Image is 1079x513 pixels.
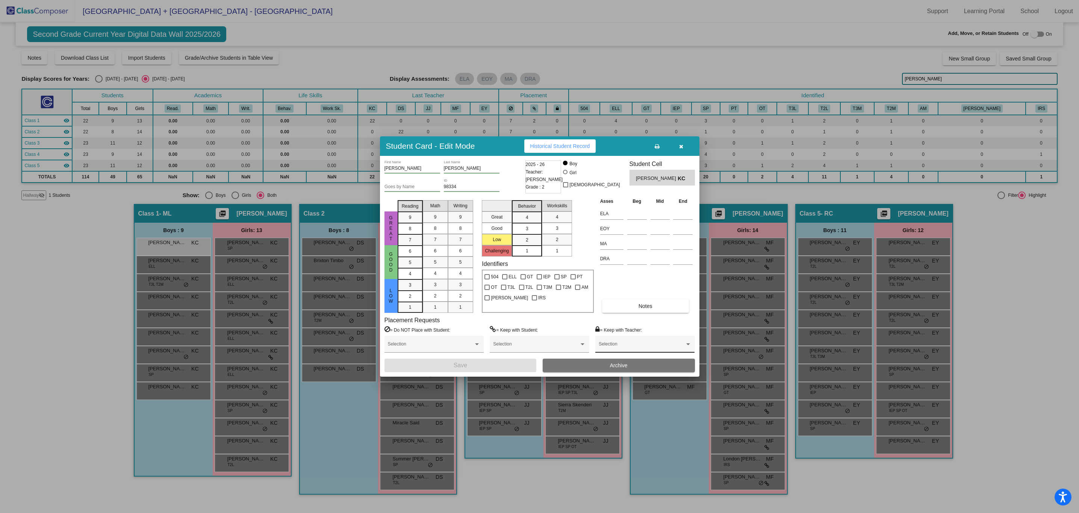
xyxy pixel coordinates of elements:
span: [DEMOGRAPHIC_DATA] [569,180,620,189]
span: [PERSON_NAME] [491,293,528,302]
span: Teacher: [PERSON_NAME] [526,168,563,183]
input: assessment [600,253,623,264]
span: 3 [556,225,558,232]
span: Grade : 2 [526,183,545,191]
input: Enter ID [444,184,499,190]
span: 5 [409,259,412,266]
span: Save [454,362,467,368]
label: = Keep with Teacher: [595,326,642,333]
button: Historical Student Record [524,139,596,153]
span: Great [387,215,394,241]
span: Historical Student Record [530,143,590,149]
label: = Keep with Student: [490,326,538,333]
input: assessment [600,208,623,219]
button: Archive [543,359,695,372]
span: 1 [556,247,558,254]
span: Notes [639,303,652,309]
span: 1 [409,304,412,311]
span: 5 [459,259,462,266]
span: T2M [562,283,571,292]
span: T3L [507,283,515,292]
span: Behavior [518,203,536,210]
label: Placement Requests [384,317,440,324]
button: Notes [602,299,689,313]
span: 2 [526,237,528,243]
span: 2 [556,236,558,243]
span: IEP [543,272,550,281]
input: assessment [600,223,623,234]
span: 504 [491,272,498,281]
span: 8 [459,225,462,232]
span: 5 [434,259,437,266]
span: 6 [459,247,462,254]
span: 9 [434,214,437,220]
span: GT [527,272,533,281]
label: = Do NOT Place with Student: [384,326,450,333]
span: 2 [434,293,437,299]
span: 4 [459,270,462,277]
span: 4 [434,270,437,277]
span: T2L [525,283,533,292]
input: goes by name [384,184,440,190]
span: Archive [610,362,628,368]
span: 3 [434,281,437,288]
span: 7 [409,237,412,243]
span: [PERSON_NAME] [636,175,678,183]
span: 6 [434,247,437,254]
th: Mid [649,197,672,205]
th: Beg [625,197,649,205]
label: Identifiers [482,260,508,267]
span: 1 [459,304,462,311]
span: 3 [409,282,412,288]
span: PT [577,272,583,281]
span: SP [561,272,567,281]
span: 8 [434,225,437,232]
span: 8 [409,225,412,232]
div: Boy [569,160,577,167]
span: Math [430,202,440,209]
th: End [671,197,695,205]
span: 6 [409,248,412,255]
span: Workskills [547,202,567,209]
button: Save [384,359,537,372]
span: AM [581,283,588,292]
span: Good [387,252,394,273]
div: Girl [569,169,577,176]
span: 4 [556,214,558,220]
span: 4 [526,214,528,221]
input: assessment [600,238,623,249]
span: 9 [459,214,462,220]
span: IRS [538,293,546,302]
span: 7 [434,236,437,243]
span: 2025 - 26 [526,161,545,168]
span: ELL [508,272,516,281]
span: 9 [409,214,412,221]
th: Asses [598,197,625,205]
span: 1 [526,247,528,254]
span: Low [387,288,394,304]
span: KC [678,175,688,183]
span: 2 [409,293,412,300]
span: 1 [434,304,437,311]
h3: Student Card - Edit Mode [386,141,475,151]
span: 3 [459,281,462,288]
span: 2 [459,293,462,299]
span: 3 [526,225,528,232]
span: Reading [402,203,419,210]
span: 7 [459,236,462,243]
h3: Student Cell [630,160,695,167]
span: T3M [543,283,552,292]
span: 4 [409,270,412,277]
span: Writing [453,202,467,209]
span: OT [491,283,497,292]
